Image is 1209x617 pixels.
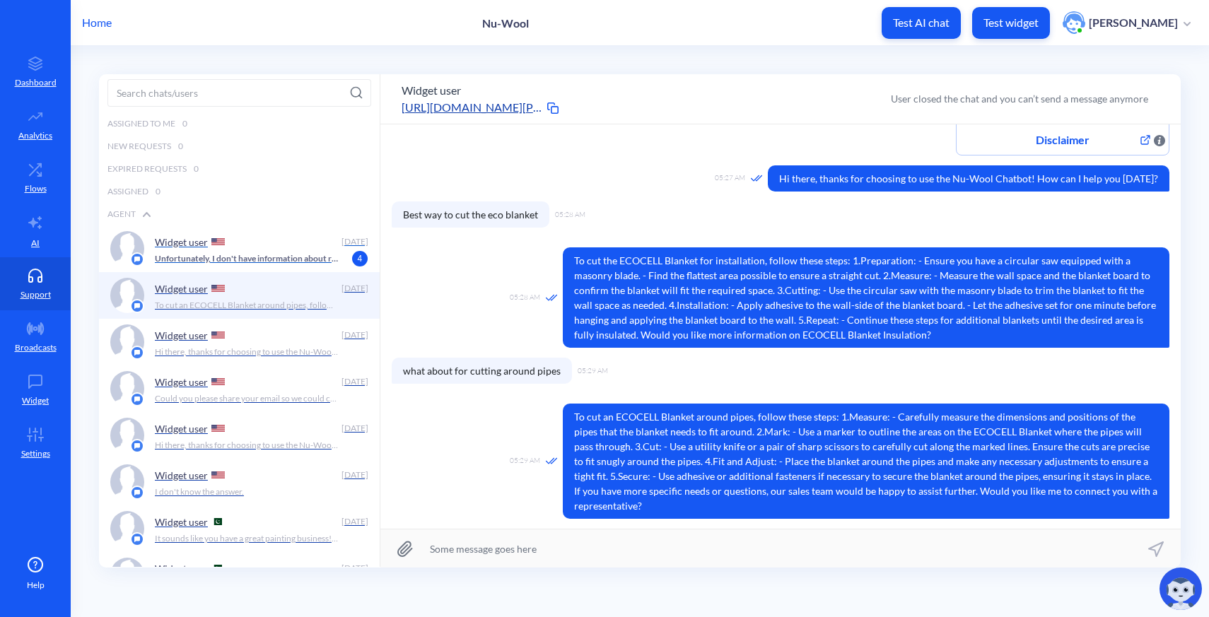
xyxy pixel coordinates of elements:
[211,425,225,432] img: US
[18,129,52,142] p: Analytics
[99,225,380,272] a: platform iconWidget user [DATE]Unfortunately, I don't have information about recycling cardboard ...
[155,392,339,405] p: Could you please share your email so we could contact you if no agent is online now? Please just ...
[340,329,368,341] div: [DATE]
[972,7,1050,39] button: Test widget
[340,515,368,528] div: [DATE]
[893,16,950,30] p: Test AI chat
[882,7,961,39] button: Test AI chat
[768,165,1169,192] span: Hi there, thanks for choosing to use the Nu-Wool Chatbot! How can I help you [DATE]?
[99,365,380,412] a: platform iconWidget user [DATE]Could you please share your email so we could contact you if no ag...
[988,131,1137,148] span: Disclaimer
[340,562,368,575] div: [DATE]
[211,238,225,245] img: US
[340,282,368,295] div: [DATE]
[15,341,57,354] p: Broadcasts
[99,158,380,180] div: Expired Requests
[340,422,368,435] div: [DATE]
[155,329,208,341] p: Widget user
[21,447,50,460] p: Settings
[155,532,339,545] p: It sounds like you have a great painting business! How can I assist you [DATE]? Are you intereste...
[340,469,368,481] div: [DATE]
[155,423,208,435] p: Widget user
[211,378,225,385] img: US
[155,439,339,452] p: Hi there, thanks for choosing to use the Nu-Wool Chatbot! How can I help you [DATE]?
[340,375,368,388] div: [DATE]
[402,99,543,116] a: [URL][DOMAIN_NAME][PERSON_NAME]
[99,319,380,365] a: platform iconWidget user [DATE]Hi there, thanks for choosing to use the Nu-Wool Chatbot! How can ...
[1063,11,1085,34] img: user photo
[155,346,339,358] p: Hi there, thanks for choosing to use the Nu-Wool Chatbot! How can I help you [DATE]?
[130,252,144,266] img: platform icon
[352,251,368,266] span: 4
[99,180,380,203] div: Assigned
[99,272,380,319] a: platform iconWidget user [DATE]To cut an ECOCELL Blanket around pipes, follow these steps: 1.Meas...
[130,346,144,360] img: platform icon
[99,552,380,599] a: platform iconWidget user [DATE]
[380,529,1181,568] input: Some message goes here
[155,563,208,575] p: Widget user
[983,16,1039,30] p: Test widget
[1089,15,1178,30] p: [PERSON_NAME]
[510,455,540,467] span: 05:29 AM
[563,247,1169,348] span: To cut the ECOCELL Blanket for installation, follow these steps: 1. Preparation : - Ensure you ha...
[107,79,371,107] input: Search chats/users
[99,505,380,552] a: platform iconWidget user [DATE]It sounds like you have a great painting business! How can I assis...
[1154,131,1165,148] span: Web button
[482,16,529,30] p: Nu-Wool
[155,516,208,528] p: Widget user
[715,172,745,184] span: 05:27 AM
[130,439,144,453] img: platform icon
[1137,131,1154,149] span: Web button. Open link
[130,299,144,313] img: platform icon
[1160,568,1202,610] img: copilot-icon.svg
[563,404,1169,519] span: To cut an ECOCELL Blanket around pipes, follow these steps: 1. Measure : - Carefully measure the ...
[130,486,144,500] img: platform icon
[22,394,49,407] p: Widget
[211,565,222,572] img: PK
[25,182,47,195] p: Flows
[555,209,585,220] span: 05:28 AM
[211,285,225,292] img: US
[510,292,540,304] span: 05:28 AM
[130,532,144,546] img: platform icon
[211,471,225,478] img: US
[1056,10,1198,35] button: user photo[PERSON_NAME]
[340,235,368,248] div: [DATE]
[27,579,45,592] span: Help
[211,331,225,339] img: US
[155,469,208,481] p: Widget user
[155,252,339,265] p: Unfortunately, I don't have information about recycling cardboard boxes at Nu-Wool branches. For ...
[392,201,549,228] span: Best way to cut the eco blanket
[99,412,380,459] a: platform iconWidget user [DATE]Hi there, thanks for choosing to use the Nu-Wool Chatbot! How can ...
[155,376,208,388] p: Widget user
[99,135,380,158] div: New Requests
[99,459,380,505] a: platform iconWidget user [DATE]I don't know the answer.
[178,140,183,153] span: 0
[891,91,1148,106] div: User closed the chat and you can’t send a message anymore
[155,283,208,295] p: Widget user
[211,518,222,525] img: PK
[21,288,51,301] p: Support
[31,237,40,249] p: AI
[130,392,144,406] img: platform icon
[402,82,461,99] button: Widget user
[194,163,199,175] span: 0
[99,112,380,135] div: Assigned to me
[156,185,160,198] span: 0
[15,76,57,89] p: Dashboard
[182,117,187,130] span: 0
[155,486,244,498] p: I don't know the answer.
[155,236,208,248] p: Widget user
[99,203,380,225] div: Agent
[155,299,339,312] p: To cut an ECOCELL Blanket around pipes, follow these steps: 1. Measure : - Carefully measure the ...
[82,14,112,31] p: Home
[392,358,572,384] span: what about for cutting around pipes
[578,365,608,376] span: 05:29 AM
